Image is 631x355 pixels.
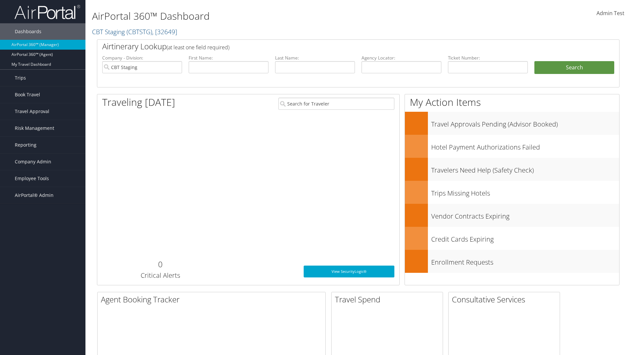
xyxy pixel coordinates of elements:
a: CBT Staging [92,27,177,36]
h2: Travel Spend [335,294,443,305]
h3: Hotel Payment Authorizations Failed [431,139,619,152]
label: Company - Division: [102,55,182,61]
span: (at least one field required) [167,44,229,51]
h1: My Action Items [405,95,619,109]
h1: Traveling [DATE] [102,95,175,109]
h1: AirPortal 360™ Dashboard [92,9,447,23]
span: Dashboards [15,23,41,40]
span: ( CBTSTG ) [127,27,152,36]
a: Vendor Contracts Expiring [405,204,619,227]
span: Trips [15,70,26,86]
a: Travel Approvals Pending (Advisor Booked) [405,112,619,135]
button: Search [534,61,614,74]
span: Admin Test [596,10,624,17]
span: Risk Management [15,120,54,136]
a: Admin Test [596,3,624,24]
input: Search for Traveler [278,98,394,110]
label: Agency Locator: [362,55,441,61]
a: Trips Missing Hotels [405,181,619,204]
span: Travel Approval [15,103,49,120]
h2: Consultative Services [452,294,560,305]
a: View SecurityLogic® [304,266,394,277]
span: , [ 32649 ] [152,27,177,36]
a: Credit Cards Expiring [405,227,619,250]
h3: Travel Approvals Pending (Advisor Booked) [431,116,619,129]
h3: Critical Alerts [102,271,218,280]
h3: Vendor Contracts Expiring [431,208,619,221]
h2: Airtinerary Lookup [102,41,571,52]
label: Ticket Number: [448,55,528,61]
label: First Name: [189,55,269,61]
a: Enrollment Requests [405,250,619,273]
span: Reporting [15,137,36,153]
label: Last Name: [275,55,355,61]
h2: 0 [102,259,218,270]
h3: Travelers Need Help (Safety Check) [431,162,619,175]
h3: Credit Cards Expiring [431,231,619,244]
span: Employee Tools [15,170,49,187]
h3: Trips Missing Hotels [431,185,619,198]
h3: Enrollment Requests [431,254,619,267]
img: airportal-logo.png [14,4,80,20]
span: Book Travel [15,86,40,103]
span: AirPortal® Admin [15,187,54,203]
a: Hotel Payment Authorizations Failed [405,135,619,158]
a: Travelers Need Help (Safety Check) [405,158,619,181]
h2: Agent Booking Tracker [101,294,325,305]
span: Company Admin [15,154,51,170]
